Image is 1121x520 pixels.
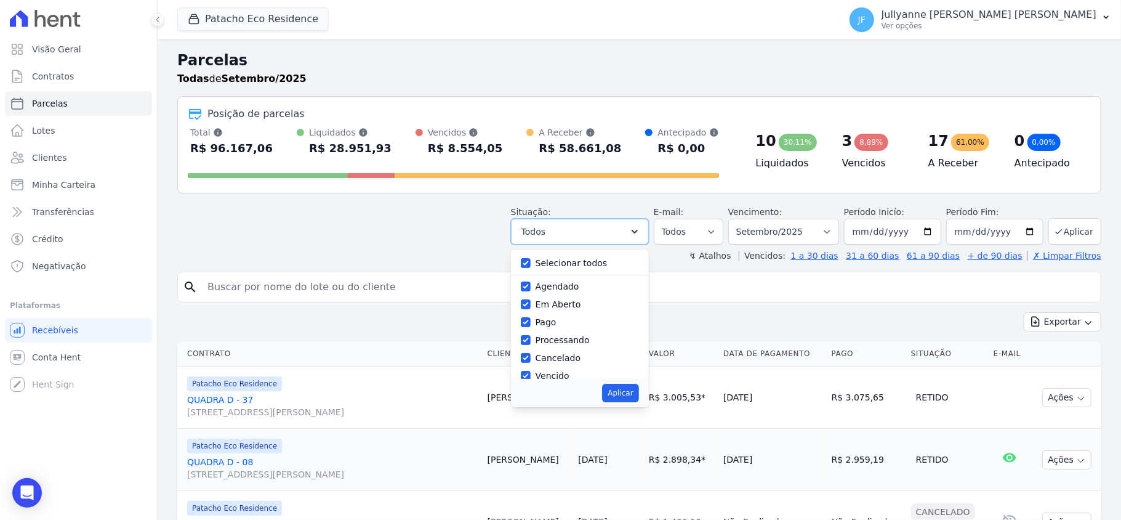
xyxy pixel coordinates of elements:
[5,145,152,170] a: Clientes
[539,139,621,158] div: R$ 58.661,08
[536,258,608,268] label: Selecionar todos
[882,9,1096,21] p: Jullyanne [PERSON_NAME] [PERSON_NAME]
[846,251,899,261] a: 31 a 60 dias
[177,341,483,367] th: Contrato
[657,126,718,139] div: Antecipado
[578,455,607,465] a: [DATE]
[177,49,1101,71] h2: Parcelas
[32,206,94,218] span: Transferências
[718,367,827,429] td: [DATE]
[32,233,63,245] span: Crédito
[536,353,581,363] label: Cancelado
[791,251,838,261] a: 1 a 30 dias
[187,468,478,481] span: [STREET_ADDRESS][PERSON_NAME]
[190,139,273,158] div: R$ 96.167,06
[779,134,817,151] div: 30,11%
[187,406,478,418] span: [STREET_ADDRESS][PERSON_NAME]
[536,317,556,327] label: Pago
[200,275,1096,299] input: Buscar por nome do lote ou do cliente
[32,260,86,272] span: Negativação
[718,341,827,367] th: Data de Pagamento
[10,298,147,313] div: Plataformas
[5,200,152,224] a: Transferências
[854,134,888,151] div: 8,89%
[187,394,478,418] a: QUADRA D - 37[STREET_ADDRESS][PERSON_NAME]
[536,299,581,309] label: Em Aberto
[5,64,152,89] a: Contratos
[951,134,989,151] div: 61,00%
[946,206,1043,219] label: Período Fim:
[177,71,307,86] p: de
[187,439,282,453] span: Patacho Eco Residence
[177,73,209,84] strong: Todas
[5,318,152,343] a: Recebíveis
[5,37,152,62] a: Visão Geral
[511,207,551,217] label: Situação:
[428,126,502,139] div: Vencidos
[657,139,718,158] div: R$ 0,00
[521,224,545,239] span: Todos
[756,131,776,151] div: 10
[309,126,392,139] div: Liquidados
[32,43,81,55] span: Visão Geral
[1042,388,1091,407] button: Ações
[1048,218,1101,245] button: Aplicar
[5,227,152,251] a: Crédito
[483,429,574,491] td: [PERSON_NAME]
[539,126,621,139] div: A Receber
[1027,251,1101,261] a: ✗ Limpar Filtros
[827,367,906,429] td: R$ 3.075,65
[928,156,995,171] h4: A Receber
[483,341,574,367] th: Cliente
[728,207,782,217] label: Vencimento:
[827,429,906,491] td: R$ 2.959,19
[842,156,909,171] h4: Vencidos
[689,251,731,261] label: ↯ Atalhos
[1015,131,1025,151] div: 0
[207,107,305,121] div: Posição de parcelas
[858,15,866,24] span: JF
[906,341,989,367] th: Situação
[483,367,574,429] td: [PERSON_NAME]
[1042,450,1091,469] button: Ações
[1015,156,1081,171] h4: Antecipado
[32,324,78,336] span: Recebíveis
[177,7,329,31] button: Patacho Eco Residence
[882,21,1096,31] p: Ver opções
[907,251,960,261] a: 61 a 90 dias
[32,124,55,137] span: Lotes
[1027,134,1061,151] div: 0,00%
[222,73,307,84] strong: Setembro/2025
[840,2,1121,37] button: JF Jullyanne [PERSON_NAME] [PERSON_NAME] Ver opções
[5,118,152,143] a: Lotes
[32,152,66,164] span: Clientes
[827,341,906,367] th: Pago
[536,335,590,345] label: Processando
[536,282,579,291] label: Agendado
[654,207,684,217] label: E-mail:
[32,351,81,364] span: Conta Hent
[32,179,95,191] span: Minha Carteira
[968,251,1023,261] a: + de 90 dias
[5,173,152,197] a: Minha Carteira
[32,97,68,110] span: Parcelas
[644,429,718,491] td: R$ 2.898,34
[536,371,569,381] label: Vencido
[644,341,718,367] th: Valor
[842,131,853,151] div: 3
[187,456,478,481] a: QUADRA D - 08[STREET_ADDRESS][PERSON_NAME]
[989,341,1030,367] th: E-mail
[190,126,273,139] div: Total
[911,389,954,406] div: Retido
[844,207,904,217] label: Período Inicío:
[12,478,42,508] div: Open Intercom Messenger
[644,367,718,429] td: R$ 3.005,53
[602,384,638,402] button: Aplicar
[428,139,502,158] div: R$ 8.554,05
[187,501,282,516] span: Patacho Eco Residence
[309,139,392,158] div: R$ 28.951,93
[5,254,152,278] a: Negativação
[5,345,152,370] a: Conta Hent
[739,251,786,261] label: Vencidos:
[32,70,74,83] span: Contratos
